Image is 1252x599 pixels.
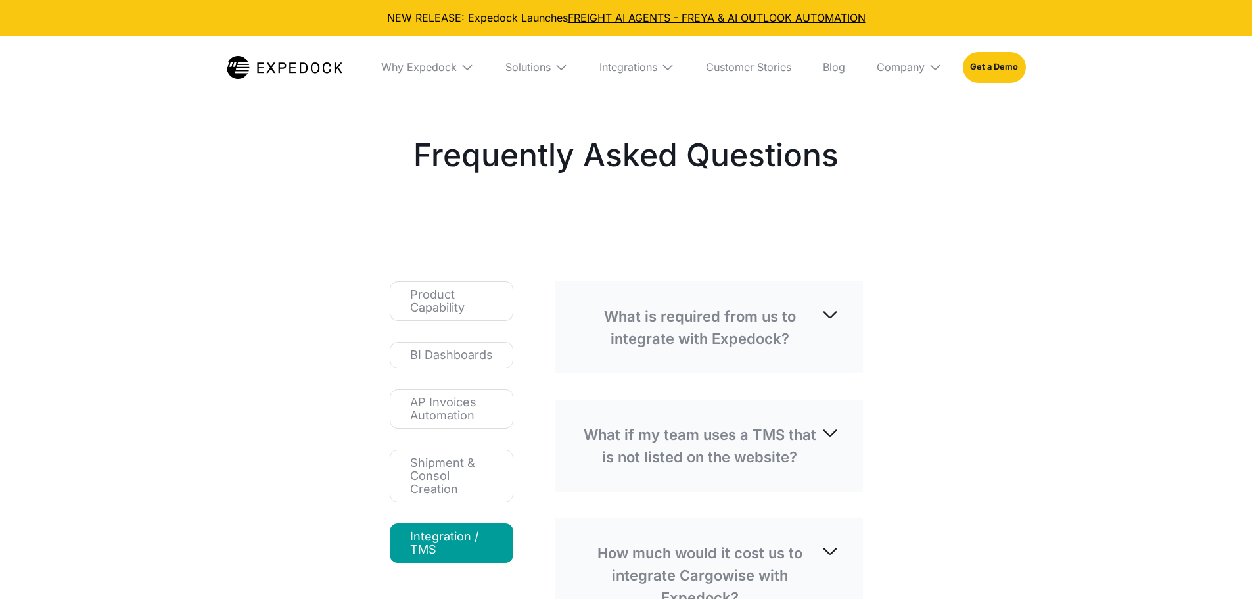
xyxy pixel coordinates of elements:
[381,60,457,74] div: Why Expedock
[695,36,802,99] a: Customer Stories
[410,456,493,496] div: Shipment & Consol Creation
[568,11,866,24] a: FREIGHT AI AGENTS - FREYA & AI OUTLOOK AUTOMATION
[505,60,551,74] div: Solutions
[599,60,657,74] div: Integrations
[410,348,493,362] div: BI Dashboards
[410,396,493,422] div: AP Invoices Automation
[579,423,821,468] p: What if my team uses a TMS that is not listed on the website?
[413,134,839,176] h2: Frequently Asked Questions
[579,305,821,350] p: What is required from us to integrate with Expedock?
[812,36,856,99] a: Blog
[963,52,1025,82] a: Get a Demo
[410,288,493,314] div: Product Capability
[410,530,493,556] div: Integration / TMS
[877,60,925,74] div: Company
[11,11,1241,25] div: NEW RELEASE: Expedock Launches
